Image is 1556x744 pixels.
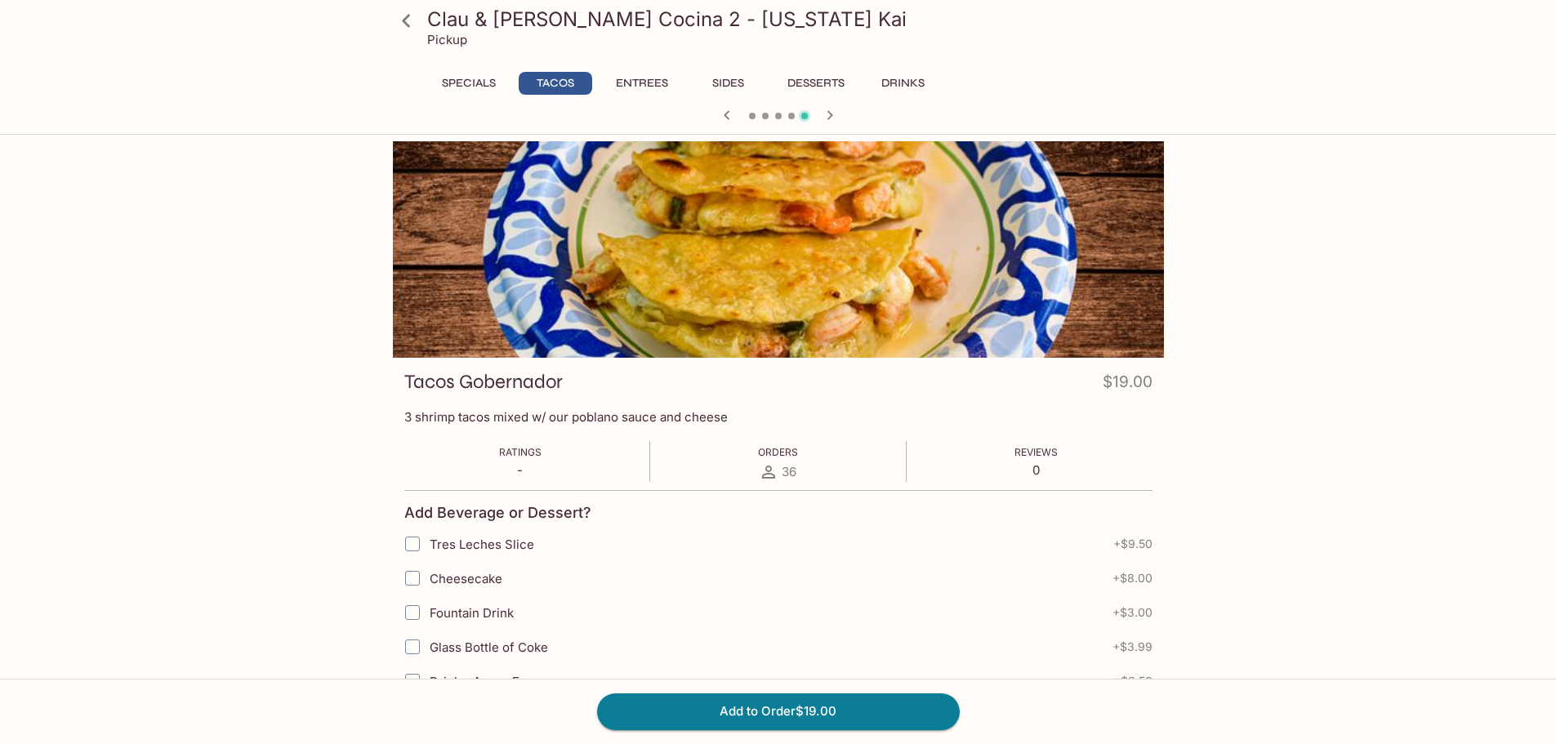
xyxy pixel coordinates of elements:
[1103,369,1153,401] h4: $19.00
[605,72,679,95] button: Entrees
[758,446,798,458] span: Orders
[430,605,514,621] span: Fountain Drink
[432,72,506,95] button: Specials
[1113,675,1153,688] span: + $3.50
[778,72,854,95] button: Desserts
[867,72,940,95] button: Drinks
[782,464,796,479] span: 36
[404,369,563,394] h3: Tacos Gobernador
[519,72,592,95] button: Tacos
[499,446,542,458] span: Ratings
[430,674,552,689] span: Drink - Aguas Fresca
[692,72,765,95] button: Sides
[1112,572,1153,585] span: + $8.00
[499,462,542,478] p: -
[430,537,534,552] span: Tres Leches Slice
[427,7,1157,32] h3: Clau & [PERSON_NAME] Cocina 2 - [US_STATE] Kai
[597,693,960,729] button: Add to Order$19.00
[1112,606,1153,619] span: + $3.00
[430,639,548,655] span: Glass Bottle of Coke
[1014,462,1058,478] p: 0
[427,32,467,47] p: Pickup
[1113,537,1153,550] span: + $9.50
[430,571,502,586] span: Cheesecake
[1112,640,1153,653] span: + $3.99
[1014,446,1058,458] span: Reviews
[393,141,1164,358] div: Tacos Gobernador
[404,504,591,522] h4: Add Beverage or Dessert?
[404,409,1153,425] p: 3 shrimp tacos mixed w/ our poblano sauce and cheese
